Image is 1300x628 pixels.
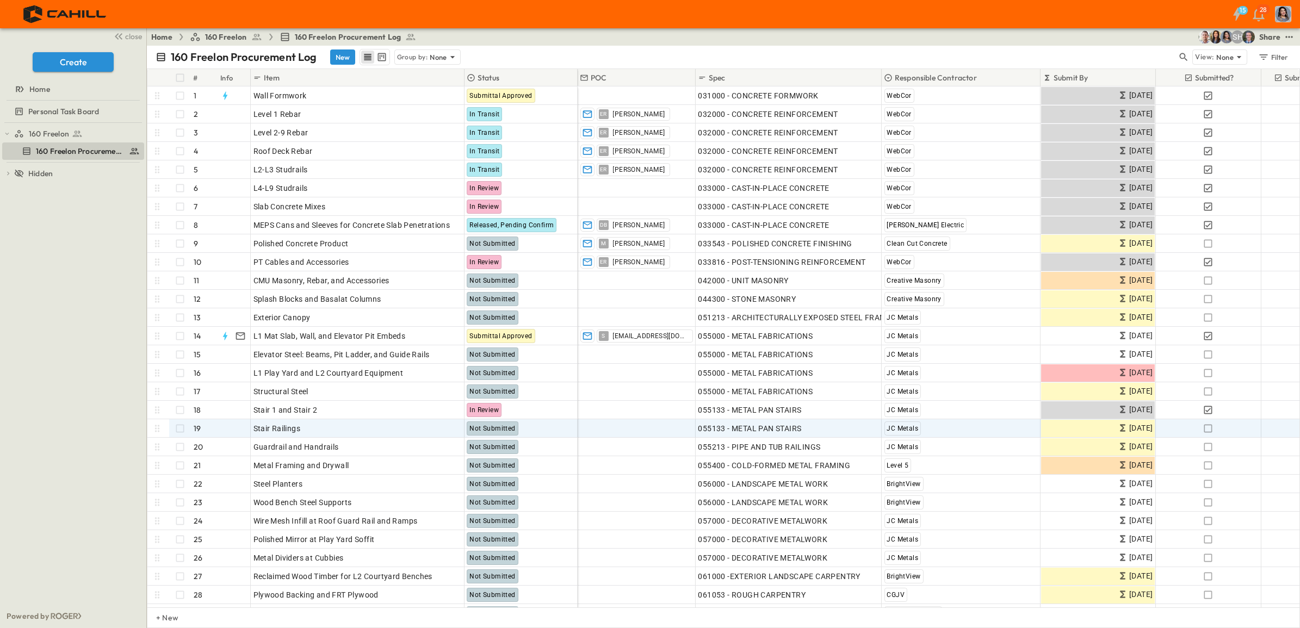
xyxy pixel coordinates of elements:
span: JC Metals [887,332,918,340]
p: 18 [194,405,201,415]
p: Item [264,72,280,83]
span: Not Submitted [469,369,515,377]
p: Submit By [1054,72,1088,83]
span: 033000 - CAST-IN-PLACE CONCRETE [698,183,829,194]
a: Home [2,82,142,97]
p: None [1216,52,1234,63]
p: 7 [194,201,197,212]
span: WebCor [887,92,911,100]
span: Elevator Steel: Beams, Pit Ladder, and Guide Rails [253,349,430,360]
span: [DATE] [1129,219,1153,231]
span: L4-L9 Studrails [253,183,308,194]
span: Roof Deck Rebar [253,146,313,157]
span: [PERSON_NAME] [612,165,665,174]
p: 2 [194,109,198,120]
span: 033000 - CAST-IN-PLACE CONCRETE [698,201,829,212]
span: [DATE] [1129,514,1153,527]
button: kanban view [375,51,388,64]
span: [EMAIL_ADDRESS][DOMAIN_NAME] [612,332,688,340]
span: close [125,31,142,42]
span: Metal Dividers at Cubbies [253,552,344,563]
span: Not Submitted [469,554,515,562]
span: M [601,243,606,244]
p: 12 [194,294,201,304]
p: 6 [194,183,198,194]
span: [DATE] [1129,570,1153,582]
span: 055000 - METAL FABRICATIONS [698,386,813,397]
img: Jared Salin (jsalin@cahill-sf.com) [1242,30,1255,43]
span: 032000 - CONCRETE REINFORCEMENT [698,109,838,120]
p: 23 [194,497,202,508]
span: [DATE] [1129,477,1153,490]
span: PT Cables and Accessories [253,257,349,268]
div: 160 Freelon Procurement Logtest [2,142,144,160]
span: 031000 - CONCRETE FORMWORK [698,90,818,101]
span: BrightView [887,480,920,488]
p: 26 [194,552,202,563]
span: 160 Freelon [205,32,247,42]
span: [PERSON_NAME] [612,110,665,119]
span: [DATE] [1129,403,1153,416]
span: 055133 - METAL PAN STAIRS [698,423,801,434]
span: 055000 - METAL FABRICATIONS [698,368,813,378]
span: 057000 - DECORATIVE METALWORK [698,534,827,545]
span: 061053 - ROUGH CARPENTRY [698,589,806,600]
span: [DATE] [1129,200,1153,213]
span: [DATE] [1129,237,1153,250]
span: JC Metals [887,443,918,451]
p: 17 [194,386,200,397]
span: Structural Steel [253,386,308,397]
p: 21 [194,460,201,471]
span: Clean Cut Concrete [887,240,947,247]
button: New [330,49,355,65]
span: 051213 - ARCHITECTURALLY EXPOSED STEEL FRAMING [698,312,900,323]
span: JC Metals [887,388,918,395]
p: 16 [194,368,201,378]
p: 24 [194,515,202,526]
button: row view [361,51,374,64]
span: WebCor [887,166,911,173]
span: 160 Freelon Procurement Log [295,32,401,42]
div: Info [220,63,233,93]
span: [DATE] [1129,163,1153,176]
p: 3 [194,127,198,138]
span: 055133 - METAL PAN STAIRS [698,405,801,415]
span: In Review [469,184,499,192]
span: [DATE] [1129,348,1153,360]
span: [DATE] [1129,588,1153,601]
p: 4 [194,146,198,157]
span: [DATE] [1129,422,1153,434]
p: 1 [194,90,196,101]
span: [DATE] [1129,145,1153,157]
p: 11 [194,275,199,286]
span: 044300 - STONE MASONRY [698,294,796,304]
span: 042000 - UNIT MASONRY [698,275,788,286]
div: Share [1259,32,1280,42]
p: Responsible Contractor [895,72,977,83]
p: + New [156,612,163,623]
span: Metal Framing and Drywall [253,460,349,471]
span: ER [600,169,607,170]
p: Group by: [397,52,428,63]
p: POC [591,72,607,83]
span: Level 2-9 Rebar [253,127,308,138]
span: Hidden [28,168,53,179]
p: 22 [194,478,202,489]
span: 056000 - LANDSCAPE METAL WORK [698,478,828,489]
span: Level 1 Rebar [253,109,301,120]
p: 15 [194,349,201,360]
span: Released, Pending Confirm [469,221,554,229]
span: Creative Masonry [887,295,941,303]
p: Status [478,72,499,83]
span: Steel Planters [253,478,303,489]
span: JC Metals [887,369,918,377]
span: Stair Railings [253,423,301,434]
p: 28 [194,589,202,600]
span: Not Submitted [469,480,515,488]
img: Fabiola Canchola (fcanchola@cahill-sf.com) [1220,30,1233,43]
img: Mickie Parrish (mparrish@cahill-sf.com) [1198,30,1211,43]
p: Submitted? [1195,72,1234,83]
